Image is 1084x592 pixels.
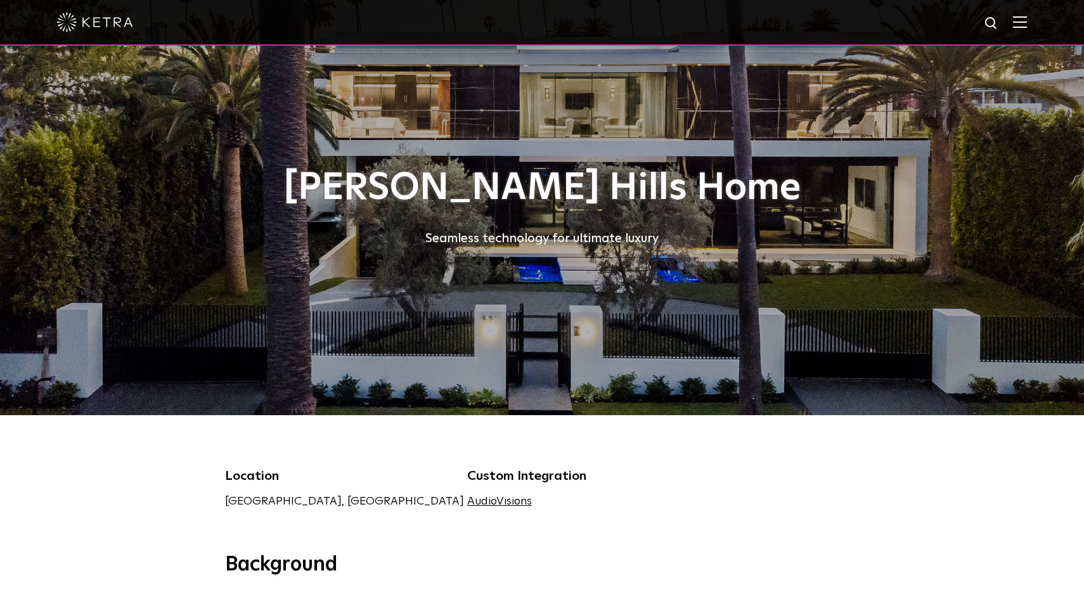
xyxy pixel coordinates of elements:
[57,13,133,32] img: ketra-logo-2019-white
[1013,16,1027,28] img: Hamburger%20Nav.svg
[984,16,1000,32] img: search icon
[225,492,464,511] p: [GEOGRAPHIC_DATA], [GEOGRAPHIC_DATA]
[467,496,532,507] a: AudioVisions
[225,167,859,209] h1: [PERSON_NAME] Hills Home
[467,466,623,486] h5: Custom Integration
[225,228,859,248] div: Seamless technology for ultimate luxury
[225,552,859,579] h3: Background
[225,466,464,486] h5: Location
